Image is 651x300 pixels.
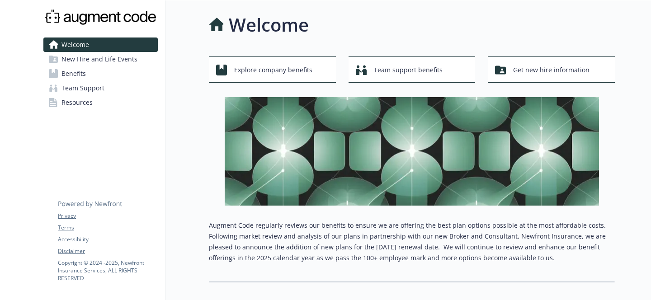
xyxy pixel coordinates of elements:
[58,212,157,220] a: Privacy
[58,224,157,232] a: Terms
[43,81,158,95] a: Team Support
[43,37,158,52] a: Welcome
[61,81,104,95] span: Team Support
[225,97,599,206] img: overview page banner
[374,61,443,79] span: Team support benefits
[58,235,157,244] a: Accessibility
[61,52,137,66] span: New Hire and Life Events
[58,247,157,255] a: Disclaimer
[209,56,336,83] button: Explore company benefits
[513,61,590,79] span: Get new hire information
[229,11,309,38] h1: Welcome
[234,61,312,79] span: Explore company benefits
[61,66,86,81] span: Benefits
[61,95,93,110] span: Resources
[488,56,615,83] button: Get new hire information
[61,37,89,52] span: Welcome
[349,56,476,83] button: Team support benefits
[43,66,158,81] a: Benefits
[43,52,158,66] a: New Hire and Life Events
[58,259,157,282] p: Copyright © 2024 - 2025 , Newfront Insurance Services, ALL RIGHTS RESERVED
[43,95,158,110] a: Resources
[209,220,615,263] p: Augment Code regularly reviews our benefits to ensure we are offering the best plan options possi...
